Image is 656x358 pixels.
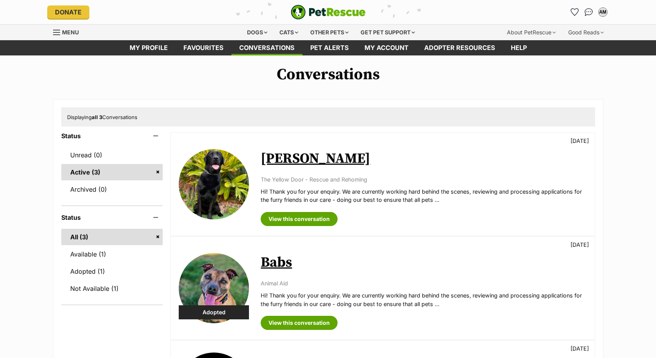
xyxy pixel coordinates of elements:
[274,25,304,40] div: Cats
[61,246,163,262] a: Available (1)
[61,164,163,180] a: Active (3)
[302,40,357,55] a: Pet alerts
[503,40,535,55] a: Help
[291,5,366,20] a: PetRescue
[61,280,163,297] a: Not Available (1)
[585,8,593,16] img: chat-41dd97257d64d25036548639549fe6c8038ab92f7586957e7f3b1b290dea8141.svg
[179,149,249,219] img: Holly Jane
[61,229,163,245] a: All (3)
[583,6,595,18] a: Conversations
[122,40,176,55] a: My profile
[61,181,163,198] a: Archived (0)
[179,305,249,319] div: Adopted
[261,187,587,204] p: Hi! Thank you for your enquiry. We are currently working hard behind the scenes, reviewing and pr...
[416,40,503,55] a: Adopter resources
[305,25,354,40] div: Other pets
[61,263,163,280] a: Adopted (1)
[231,40,302,55] a: conversations
[291,5,366,20] img: logo-e224e6f780fb5917bec1dbf3a21bbac754714ae5b6737aabdf751b685950b380.svg
[597,6,609,18] button: My account
[571,344,589,353] p: [DATE]
[261,316,338,330] a: View this conversation
[571,137,589,145] p: [DATE]
[53,25,84,39] a: Menu
[242,25,273,40] div: Dogs
[176,40,231,55] a: Favourites
[261,175,587,183] p: The Yellow Door - Rescue and Rehoming
[571,240,589,249] p: [DATE]
[61,132,163,139] header: Status
[569,6,609,18] ul: Account quick links
[355,25,420,40] div: Get pet support
[92,114,102,120] strong: all 3
[599,8,607,16] div: AM
[179,253,249,323] img: Babs
[261,150,370,167] a: [PERSON_NAME]
[61,147,163,163] a: Unread (0)
[357,40,416,55] a: My account
[61,214,163,221] header: Status
[569,6,581,18] a: Favourites
[261,279,587,287] p: Animal Aid
[261,291,587,308] p: Hi! Thank you for your enquiry. We are currently working hard behind the scenes, reviewing and pr...
[47,5,89,19] a: Donate
[501,25,561,40] div: About PetRescue
[261,212,338,226] a: View this conversation
[563,25,609,40] div: Good Reads
[261,254,292,271] a: Babs
[67,114,137,120] span: Displaying Conversations
[62,29,79,36] span: Menu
